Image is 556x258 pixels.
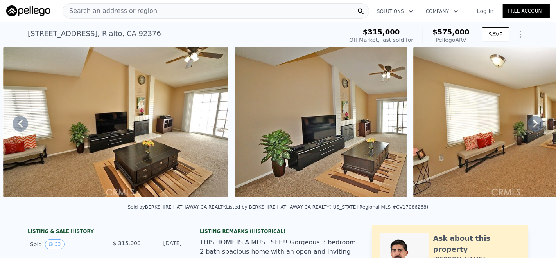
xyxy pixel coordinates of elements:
button: Show Options [513,27,528,42]
span: $ 315,000 [113,240,141,246]
div: [STREET_ADDRESS] , Rialto , CA 92376 [28,28,161,39]
div: LISTING & SALE HISTORY [28,228,184,236]
div: Sold [30,239,100,249]
div: Listed by BERKSHIRE HATHAWAY CA REALTY ([US_STATE] Regional MLS #CV17086268) [226,204,428,210]
div: Sold by BERKSHIRE HATHAWAY CA REALTY . [127,204,226,210]
div: Listing Remarks (Historical) [200,228,356,235]
span: Search an address or region [63,6,157,16]
div: Ask about this property [433,233,520,255]
button: Solutions [371,4,420,18]
button: SAVE [482,27,509,41]
a: Free Account [503,4,550,18]
button: View historical data [45,239,64,249]
span: $315,000 [363,28,400,36]
div: Off Market, last sold for [349,36,413,44]
button: Company [420,4,465,18]
span: $575,000 [432,28,470,36]
img: Sale: 45681103 Parcel: 15940302 [3,47,228,197]
a: Log In [468,7,503,15]
img: Pellego [6,5,50,16]
div: Pellego ARV [432,36,470,44]
div: [DATE] [147,239,182,249]
img: Sale: 45681103 Parcel: 15940302 [235,47,407,197]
